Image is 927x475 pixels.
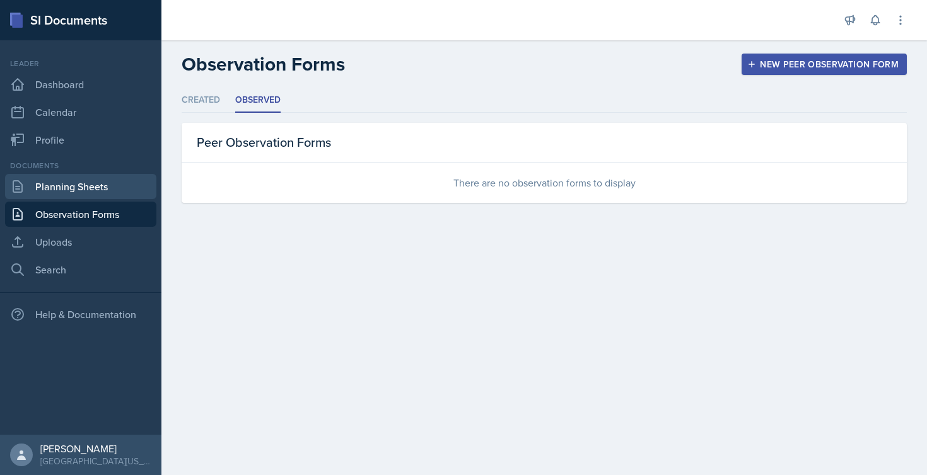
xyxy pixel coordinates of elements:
[5,160,156,171] div: Documents
[5,302,156,327] div: Help & Documentation
[5,202,156,227] a: Observation Forms
[5,127,156,152] a: Profile
[182,88,220,113] li: Created
[5,72,156,97] a: Dashboard
[5,58,156,69] div: Leader
[5,257,156,282] a: Search
[182,123,907,163] div: Peer Observation Forms
[5,100,156,125] a: Calendar
[182,163,907,203] div: There are no observation forms to display
[5,174,156,199] a: Planning Sheets
[5,229,156,255] a: Uploads
[742,54,907,75] button: New Peer Observation Form
[750,59,899,69] div: New Peer Observation Form
[40,455,151,467] div: [GEOGRAPHIC_DATA][US_STATE]
[40,442,151,455] div: [PERSON_NAME]
[235,88,281,113] li: Observed
[182,53,345,76] h2: Observation Forms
